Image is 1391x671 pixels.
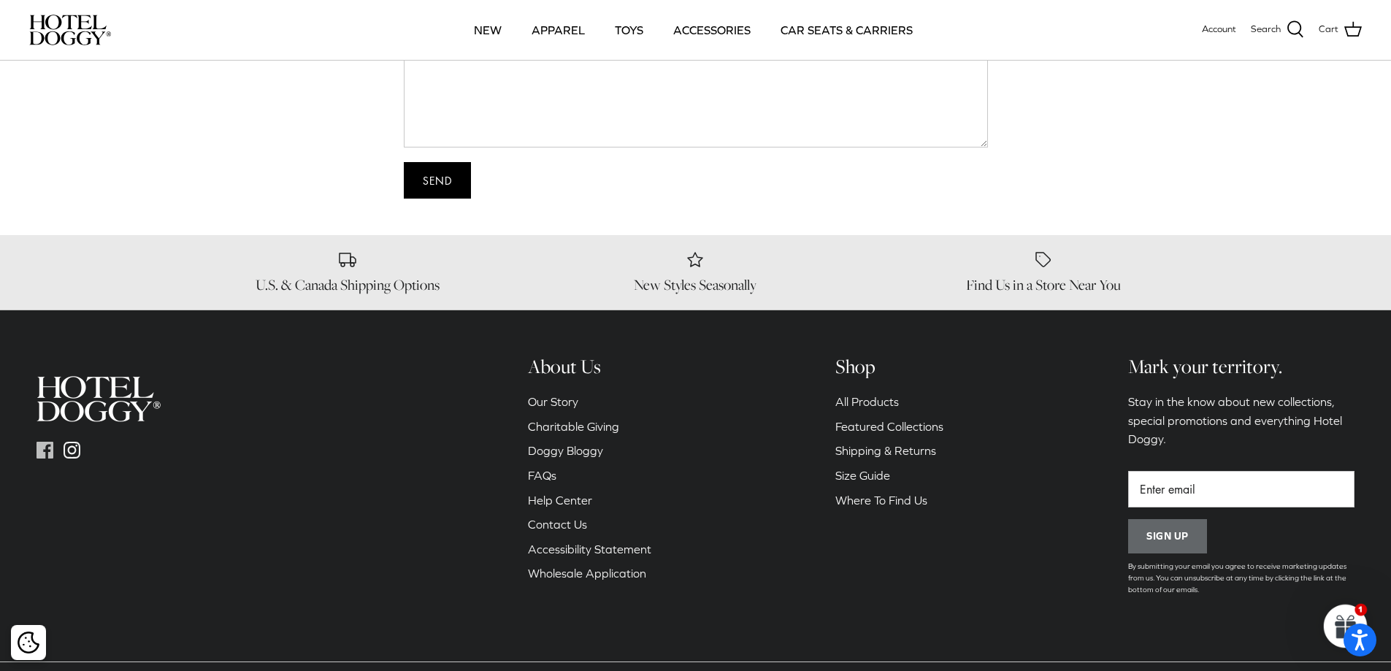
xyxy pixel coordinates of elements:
a: TOYS [602,5,656,55]
span: Account [1202,23,1236,34]
h6: New Styles Seasonally [532,276,859,294]
h6: Find Us in a Store Near You [881,276,1207,294]
h6: About Us [528,354,651,379]
a: Find Us in a Store Near You [881,250,1207,295]
div: Secondary navigation [513,354,666,611]
a: Where To Find Us [835,494,927,507]
h6: U.S. & Canada Shipping Options [185,276,511,294]
button: Sign up [1128,519,1207,554]
a: Accessibility Statement [528,542,651,556]
img: hoteldoggycom [37,376,161,422]
p: Stay in the know about new collections, special promotions and everything Hotel Doggy. [1128,393,1354,449]
a: CAR SEATS & CARRIERS [767,5,926,55]
p: By submitting your email you agree to receive marketing updates from us. You can unsubscribe at a... [1128,561,1354,596]
div: Cookie policy [11,625,46,660]
div: Secondary navigation [821,354,958,611]
a: Doggy Bloggy [528,444,603,457]
a: APPAREL [518,5,598,55]
a: Our Story [528,395,578,408]
img: Cookie policy [18,632,39,653]
a: ACCESSORIES [660,5,764,55]
a: Account [1202,22,1236,37]
a: Wholesale Application [528,567,646,580]
input: Send [404,162,471,199]
a: All Products [835,395,899,408]
a: Charitable Giving [528,420,619,433]
a: Instagram [64,442,80,459]
div: Primary navigation [217,5,1170,55]
a: FAQs [528,469,556,482]
a: Size Guide [835,469,890,482]
a: U.S. & Canada Shipping Options [185,250,511,295]
a: Cart [1319,20,1362,39]
a: Shipping & Returns [835,444,936,457]
span: Search [1251,22,1281,37]
input: Email [1128,471,1354,507]
button: Cookie policy [15,630,41,656]
a: NEW [461,5,515,55]
img: hoteldoggycom [29,15,111,45]
a: Contact Us [528,518,587,531]
a: Help Center [528,494,592,507]
h6: Mark your territory. [1128,354,1354,379]
span: Cart [1319,22,1338,37]
a: Search [1251,20,1304,39]
a: Facebook [37,442,53,459]
a: Featured Collections [835,420,943,433]
h6: Shop [835,354,943,379]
